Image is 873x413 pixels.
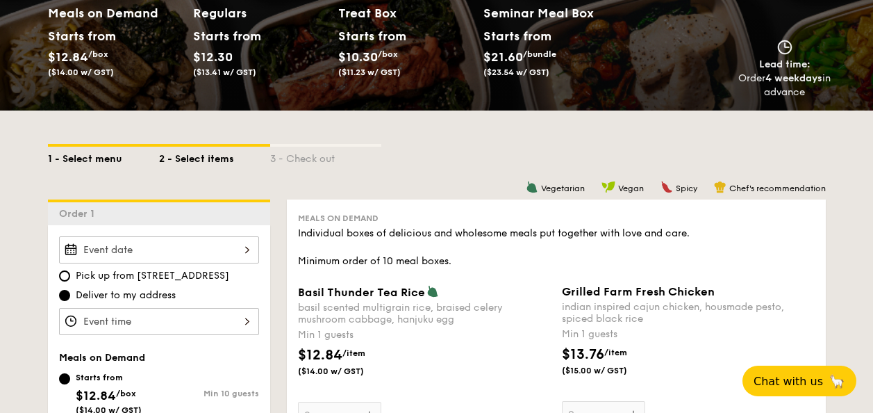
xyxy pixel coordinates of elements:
span: Basil Thunder Tea Rice [298,286,425,299]
div: Starts from [48,26,110,47]
span: /bundle [523,49,556,59]
div: Min 10 guests [159,389,259,398]
span: $21.60 [483,49,523,65]
span: 🦙 [829,373,845,389]
img: icon-vegetarian.fe4039eb.svg [526,181,538,193]
span: ($11.23 w/ GST) [338,67,401,77]
span: ($23.54 w/ GST) [483,67,549,77]
span: $12.84 [298,347,342,364]
div: Starts from [338,26,400,47]
div: Order in advance [738,72,831,99]
div: basil scented multigrain rice, braised celery mushroom cabbage, hanjuku egg [298,302,551,325]
span: ($14.00 w/ GST) [298,366,392,377]
h2: Treat Box [338,3,472,23]
span: /box [88,49,108,59]
span: Chef's recommendation [729,184,826,193]
img: icon-spicy.37a8142b.svg [660,181,673,193]
span: ($13.41 w/ GST) [193,67,256,77]
div: Starts from [193,26,255,47]
span: $12.30 [193,49,233,65]
span: Spicy [676,184,697,193]
h2: Meals on Demand [48,3,182,23]
strong: 4 weekdays [765,72,822,84]
div: 3 - Check out [270,147,381,166]
input: Starts from$12.84/box($14.00 w/ GST)Min 10 guests [59,373,70,384]
div: 1 - Select menu [48,147,159,166]
button: Chat with us🦙 [742,366,856,396]
span: /box [378,49,398,59]
img: icon-clock.2db775ea.svg [774,40,795,55]
input: Event date [59,236,259,264]
span: /box [116,389,136,398]
div: 2 - Select items [159,147,270,166]
span: ($15.00 w/ GST) [562,365,656,376]
span: ($14.00 w/ GST) [48,67,114,77]
span: $10.30 [338,49,378,65]
h2: Regulars [193,3,327,23]
span: /item [342,348,365,358]
div: Starts from [483,26,551,47]
span: Grilled Farm Fresh Chicken [562,285,715,298]
span: Vegetarian [541,184,585,193]
span: $12.84 [76,388,116,403]
img: icon-vegan.f8ff3823.svg [601,181,615,193]
div: Min 1 guests [562,327,815,341]
span: Vegan [618,184,644,193]
span: Pick up from [STREET_ADDRESS] [76,269,229,283]
div: indian inspired cajun chicken, housmade pesto, spiced black rice [562,301,815,325]
input: Deliver to my address [59,290,70,301]
span: Meals on Demand [59,352,145,364]
div: Starts from [76,372,142,383]
span: $13.76 [562,346,604,363]
span: Meals on Demand [298,213,379,223]
span: /item [604,348,627,357]
div: Individual boxes of delicious and wholesome meals put together with love and care. Minimum order ... [298,227,815,268]
h2: Seminar Meal Box [483,3,629,23]
span: Order 1 [59,208,100,220]
div: Min 1 guests [298,328,551,342]
span: Chat with us [754,375,823,388]
input: Event time [59,308,259,335]
input: Pick up from [STREET_ADDRESS] [59,270,70,282]
span: Lead time: [759,58,810,70]
img: icon-vegetarian.fe4039eb.svg [426,285,439,298]
span: Deliver to my address [76,289,176,302]
span: $12.84 [48,49,88,65]
img: icon-chef-hat.a58ddaea.svg [714,181,726,193]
